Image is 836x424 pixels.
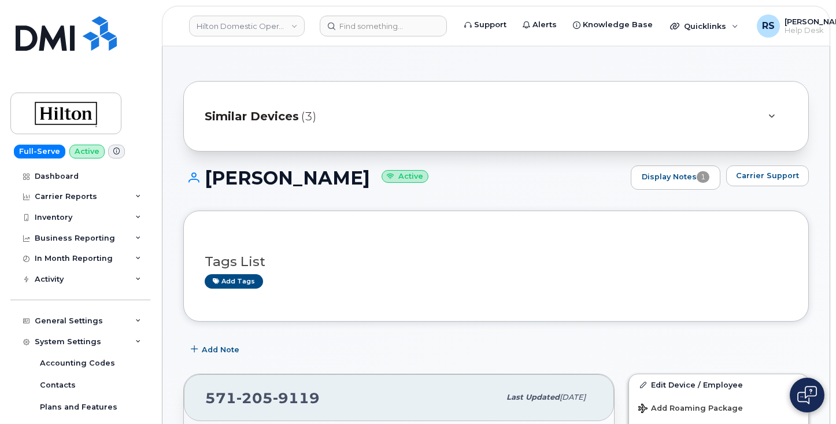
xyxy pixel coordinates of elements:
button: Carrier Support [726,165,809,186]
span: 9119 [273,389,320,407]
a: Display Notes1 [631,165,720,190]
button: Add Roaming Package [629,396,808,419]
h1: [PERSON_NAME] [183,168,625,188]
span: Last updated [506,393,560,401]
span: Add Roaming Package [638,404,743,415]
small: Active [382,170,428,183]
span: 1 [697,171,709,183]
h3: Tags List [205,255,787,269]
span: Similar Devices [205,108,299,125]
span: Add Note [202,344,239,355]
a: Edit Device / Employee [629,374,808,395]
img: Open chat [797,386,817,404]
span: 205 [236,389,273,407]
span: Carrier Support [736,170,799,181]
span: (3) [301,108,316,125]
button: Add Note [183,339,249,360]
span: [DATE] [560,393,586,401]
span: 571 [205,389,320,407]
a: Add tags [205,274,263,289]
